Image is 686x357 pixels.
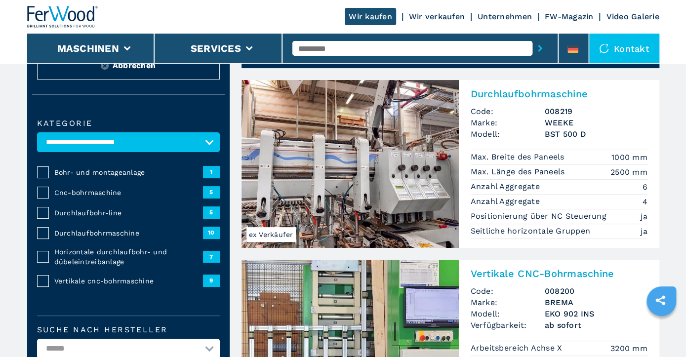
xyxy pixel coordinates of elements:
em: 4 [642,196,647,207]
h3: 008219 [545,106,647,117]
span: Verfügbarkeit: [471,319,545,331]
img: Ferwood [27,6,98,28]
a: Unternehmen [478,12,532,21]
p: Max. Länge des Paneels [471,166,567,177]
span: Modell: [471,128,545,140]
a: Video Galerie [606,12,659,21]
p: Anzahl Aggregate [471,196,542,207]
p: Max. Breite des Paneels [471,152,567,162]
img: Durchlaufbohrmaschine WEEKE BST 500 D [242,80,459,248]
h3: 008200 [545,285,647,297]
span: Code: [471,106,545,117]
span: Cnc-bohrmaschine [54,188,203,198]
span: 5 [203,206,220,218]
span: Abbrechen [113,60,156,71]
a: FW-Magazin [545,12,594,21]
em: 3200 mm [610,343,647,354]
button: Maschinen [57,42,119,54]
h3: EKO 902 INS [545,308,647,319]
span: Marke: [471,297,545,308]
span: Durchlaufbohr-line [54,208,203,218]
span: 5 [203,186,220,198]
em: ja [641,211,647,222]
em: 1000 mm [611,152,647,163]
span: ex Verkäufer [246,227,296,242]
span: Modell: [471,308,545,319]
button: ResetAbbrechen [37,51,220,79]
span: Durchlaufbohrmaschine [54,228,203,238]
label: Kategorie [37,119,220,127]
span: Vertikale cnc-bohrmaschine [54,276,203,286]
span: 7 [203,251,220,263]
span: 10 [203,227,220,238]
iframe: Chat [644,313,679,350]
em: 2500 mm [610,166,647,178]
span: 9 [203,275,220,286]
h3: BREMA [545,297,647,308]
a: Wir kaufen [345,8,396,25]
h3: BST 500 D [545,128,647,140]
span: ab sofort [545,319,647,331]
p: Arbeitsbereich Achse X [471,343,565,354]
div: Kontakt [589,34,659,63]
p: Anzahl Aggregate [471,181,542,192]
h2: Durchlaufbohrmaschine [471,88,647,100]
a: Wir verkaufen [409,12,465,21]
label: Suche nach Hersteller [37,326,220,334]
span: Marke: [471,117,545,128]
span: Horizontale durchlaufbohr- und dübeleintreibanlage [54,247,203,267]
button: submit-button [532,37,548,60]
a: sharethis [648,288,673,313]
button: Services [191,42,241,54]
p: Seitliche horizontale Gruppen [471,226,593,237]
img: Reset [101,62,109,70]
h3: WEEKE [545,117,647,128]
a: Durchlaufbohrmaschine WEEKE BST 500 Dex VerkäuferDurchlaufbohrmaschineCode:008219Marke:WEEKEModel... [242,80,659,248]
p: Positionierung über NC Steuerung [471,211,609,222]
h2: Vertikale CNC-Bohrmaschine [471,268,647,279]
em: 6 [642,181,647,193]
em: ja [641,226,647,237]
img: Kontakt [599,43,609,53]
span: Bohr- und montageanlage [54,167,203,177]
span: Code: [471,285,545,297]
span: 1 [203,166,220,178]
